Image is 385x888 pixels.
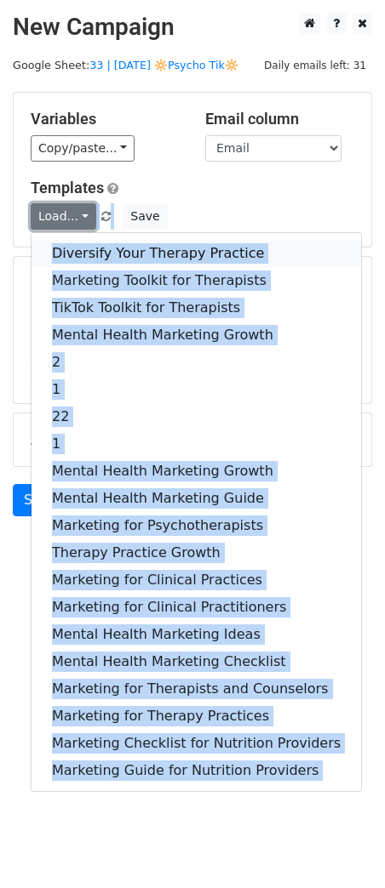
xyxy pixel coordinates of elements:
[32,594,361,621] a: Marketing for Clinical Practitioners
[32,403,361,430] a: 22
[13,59,238,71] small: Google Sheet:
[32,349,361,376] a: 2
[13,13,372,42] h2: New Campaign
[32,458,361,485] a: Mental Health Marketing Growth
[32,621,361,648] a: Mental Health Marketing Ideas
[32,730,361,757] a: Marketing Checklist for Nutrition Providers
[32,430,361,458] a: 1
[32,757,361,784] a: Marketing Guide for Nutrition Providers
[31,135,135,162] a: Copy/paste...
[32,566,361,594] a: Marketing for Clinical Practices
[32,294,361,322] a: TikTok Toolkit for Therapists
[32,703,361,730] a: Marketing for Therapy Practices
[32,322,361,349] a: Mental Health Marketing Growth
[32,267,361,294] a: Marketing Toolkit for Therapists
[32,485,361,512] a: Mental Health Marketing Guide
[13,484,69,516] a: Send
[258,59,372,71] a: Daily emails left: 31
[31,203,96,230] a: Load...
[300,806,385,888] iframe: Chat Widget
[32,539,361,566] a: Therapy Practice Growth
[31,179,104,196] a: Templates
[32,675,361,703] a: Marketing for Therapists and Counselors
[123,203,167,230] button: Save
[32,376,361,403] a: 1
[258,56,372,75] span: Daily emails left: 31
[32,512,361,539] a: Marketing for Psychotherapists
[32,648,361,675] a: Mental Health Marketing Checklist
[89,59,238,71] a: 33 | [DATE] 🔆Psycho Tik🔆
[32,240,361,267] a: Diversify Your Therapy Practice
[205,110,354,128] h5: Email column
[31,110,180,128] h5: Variables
